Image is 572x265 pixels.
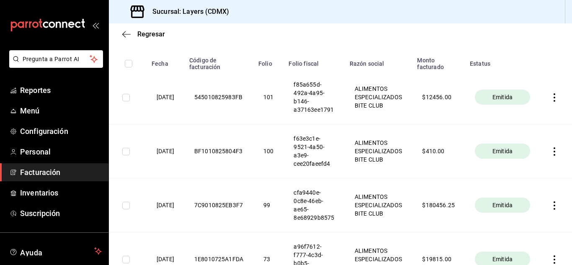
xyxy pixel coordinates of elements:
th: BF1010825804F3 [184,124,253,178]
span: Ayuda [20,246,91,256]
th: $ 410.00 [412,124,465,178]
th: Folio [253,52,283,70]
th: ALIMENTOS ESPECIALIZADOS BITE CLUB [345,70,412,124]
a: Pregunta a Parrot AI [6,61,103,69]
th: ALIMENTOS ESPECIALIZADOS BITE CLUB [345,124,412,178]
th: Monto facturado [412,52,465,70]
th: [DATE] [147,124,184,178]
button: open_drawer_menu [92,22,99,28]
th: Razón social [345,52,412,70]
span: Regresar [137,30,165,38]
span: Personal [20,146,102,157]
span: Pregunta a Parrot AI [23,55,90,64]
th: $ 180456.25 [412,178,465,232]
th: f63e3c1e-9521-4a50-a3e9-cee20faeefd4 [283,124,344,178]
span: Emitida [489,93,516,101]
th: f85a655d-492a-4a95-b146-a37163ee1791 [283,70,344,124]
th: Folio fiscal [283,52,344,70]
span: Configuración [20,126,102,137]
span: Menú [20,105,102,116]
span: Inventarios [20,187,102,198]
th: 100 [253,124,283,178]
th: 545010825983FB [184,70,253,124]
span: Emitida [489,255,516,263]
span: Facturación [20,167,102,178]
th: cfa9440e-0c8e-46eb-ae65-8e68929b8575 [283,178,344,232]
span: Suscripción [20,208,102,219]
th: [DATE] [147,178,184,232]
span: Emitida [489,147,516,155]
th: Estatus [465,52,540,70]
th: [DATE] [147,70,184,124]
span: Reportes [20,85,102,96]
th: ALIMENTOS ESPECIALIZADOS BITE CLUB [345,178,412,232]
button: Regresar [122,30,165,38]
th: $ 12456.00 [412,70,465,124]
th: Código de facturación [184,52,253,70]
th: 7C9010825EB3F7 [184,178,253,232]
button: Pregunta a Parrot AI [9,50,103,68]
th: 99 [253,178,283,232]
th: Fecha [147,52,184,70]
span: Emitida [489,201,516,209]
h3: Sucursal: Layers (CDMX) [146,7,229,17]
th: 101 [253,70,283,124]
